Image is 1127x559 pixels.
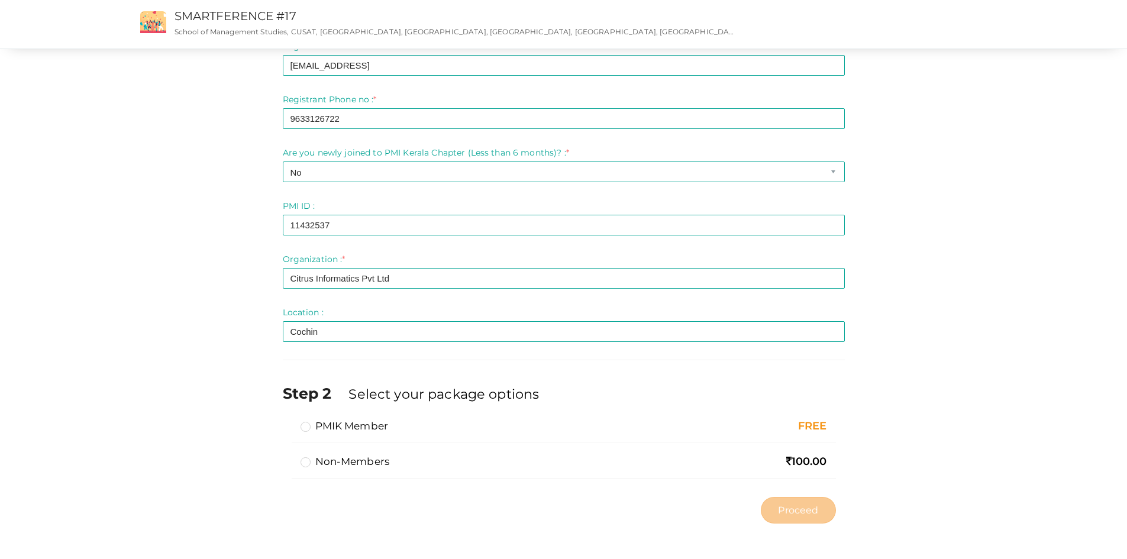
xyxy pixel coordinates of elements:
[778,503,818,517] span: Proceed
[301,419,389,433] label: PMIK Member
[140,11,166,33] img: event2.png
[666,419,827,434] div: FREE
[283,306,324,318] label: Location :
[283,200,315,212] label: PMI ID :
[283,55,845,76] input: Enter registrant email here.
[283,383,347,404] label: Step 2
[175,9,296,23] a: SMARTFERENCE #17
[283,108,845,129] input: Enter registrant phone no here.
[283,147,569,159] label: Are you newly joined to PMI Kerala Chapter (Less than 6 months)? :
[761,497,835,524] button: Proceed
[283,93,377,105] label: Registrant Phone no :
[786,455,827,468] span: 100.00
[348,384,539,403] label: Select your package options
[301,454,390,468] label: Non-members
[283,253,345,265] label: Organization :
[175,27,738,37] p: School of Management Studies, CUSAT, [GEOGRAPHIC_DATA], [GEOGRAPHIC_DATA], [GEOGRAPHIC_DATA], [GE...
